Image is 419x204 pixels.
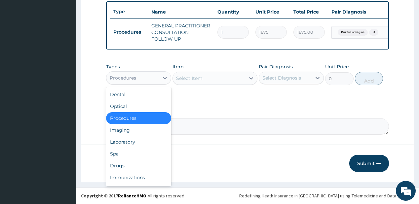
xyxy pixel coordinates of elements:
[110,6,148,18] th: Type
[12,33,27,50] img: d_794563401_company_1708531726252_794563401
[106,184,171,195] div: Others
[38,60,91,127] span: We're online!
[259,63,293,70] label: Pair Diagnosis
[369,29,378,36] span: + 1
[290,5,328,18] th: Total Price
[325,63,349,70] label: Unit Price
[106,160,171,172] div: Drugs
[338,29,368,36] span: Pruritus of vagina
[106,112,171,124] div: Procedures
[172,63,184,70] label: Item
[81,193,148,199] strong: Copyright © 2017 .
[108,3,124,19] div: Minimize live chat window
[252,5,290,18] th: Unit Price
[76,187,419,204] footer: All rights reserved.
[106,109,389,115] label: Comment
[148,19,214,46] td: GENERAL PRACTITIONER CONSULTATION FOLLOW UP
[106,88,171,100] div: Dental
[176,75,203,82] div: Select Item
[106,124,171,136] div: Imaging
[110,75,136,81] div: Procedures
[239,192,414,199] div: Redefining Heath Insurance in [GEOGRAPHIC_DATA] using Telemedicine and Data Science!
[118,193,146,199] a: RelianceHMO
[106,136,171,148] div: Laboratory
[110,26,148,38] td: Procedures
[34,37,111,46] div: Chat with us now
[355,72,383,85] button: Add
[214,5,252,18] th: Quantity
[349,155,389,172] button: Submit
[106,64,120,70] label: Types
[328,5,401,18] th: Pair Diagnosis
[262,75,301,81] div: Select Diagnosis
[106,148,171,160] div: Spa
[148,5,214,18] th: Name
[3,135,126,158] textarea: Type your message and hit 'Enter'
[106,100,171,112] div: Optical
[106,172,171,184] div: Immunizations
